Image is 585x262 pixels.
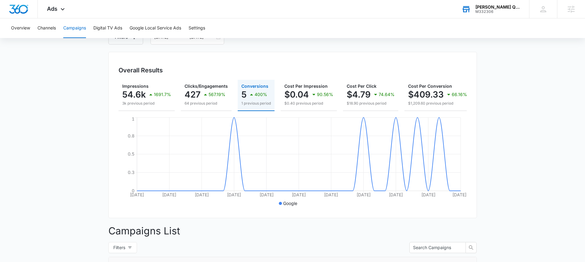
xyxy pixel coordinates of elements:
tspan: [DATE] [421,192,435,197]
p: $409.33 [408,90,444,99]
span: Filters [113,244,125,251]
img: logo_orange.svg [10,10,15,15]
div: account name [475,5,520,10]
p: 1 previous period [241,101,271,106]
p: $4.79 [347,90,371,99]
span: Impressions [122,83,149,89]
span: Cost Per Click [347,83,376,89]
div: v 4.0.25 [17,10,30,15]
tspan: [DATE] [130,192,144,197]
img: tab_domain_overview_orange.svg [17,36,21,40]
p: 5 [241,90,247,99]
tspan: [DATE] [227,192,241,197]
tspan: [DATE] [324,192,338,197]
span: Cost Per Conversion [408,83,452,89]
button: Channels [37,18,56,38]
p: Google [283,200,297,206]
p: 1691.7% [154,92,171,97]
img: website_grey.svg [10,16,15,21]
img: tab_keywords_by_traffic_grey.svg [61,36,66,40]
p: 64 previous period [185,101,228,106]
p: 400% [255,92,267,97]
tspan: [DATE] [194,192,209,197]
tspan: [DATE] [356,192,370,197]
span: search [466,245,476,250]
p: 74.64% [379,92,395,97]
span: Ads [47,6,57,12]
span: Cost Per Impression [284,83,328,89]
p: $18.90 previous period [347,101,395,106]
p: 3k previous period [122,101,171,106]
tspan: 0.3 [128,170,135,175]
button: Overview [11,18,30,38]
span: Clicks/Engagements [185,83,228,89]
tspan: [DATE] [292,192,306,197]
p: $0.04 [284,90,309,99]
tspan: [DATE] [389,192,403,197]
button: Filters [108,242,137,253]
p: $0.40 previous period [284,101,333,106]
div: Domain: [DOMAIN_NAME] [16,16,68,21]
span: Conversions [241,83,268,89]
tspan: [DATE] [259,192,273,197]
button: search [466,242,477,253]
div: Keywords by Traffic [68,36,103,40]
p: 90.56% [317,92,333,97]
div: account id [475,10,520,14]
tspan: [DATE] [162,192,176,197]
tspan: 0 [132,188,135,193]
tspan: 0.5 [128,151,135,156]
button: Digital TV Ads [93,18,122,38]
button: Settings [189,18,205,38]
input: Search Campaigns [413,244,457,251]
p: 427 [185,90,201,99]
p: $1,209.60 previous period [408,101,467,106]
p: 54.6k [122,90,146,99]
tspan: 0.8 [128,133,135,138]
tspan: [DATE] [452,192,466,197]
button: Google Local Service Ads [130,18,181,38]
div: Domain Overview [23,36,55,40]
h3: Overall Results [119,66,163,75]
tspan: 1 [132,116,135,121]
button: Campaigns [63,18,86,38]
p: Campaigns List [108,224,477,238]
p: 567.19% [209,92,225,97]
p: 66.16% [452,92,467,97]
